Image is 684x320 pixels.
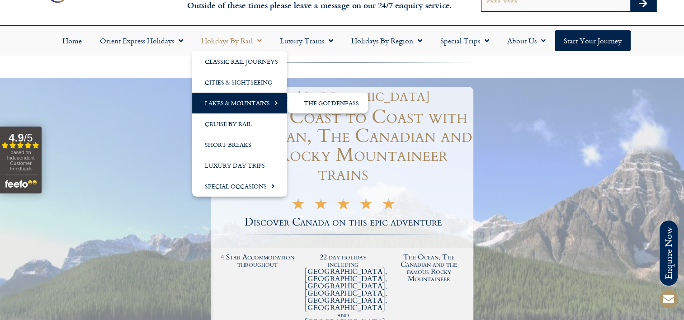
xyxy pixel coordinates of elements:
a: Start your Journey [555,30,631,51]
i: ★ [359,201,373,211]
a: Luxury Day Trips [192,155,287,176]
a: Short Breaks [192,134,287,155]
h2: 4 Star Accommodation throughout [219,254,296,268]
h1: Canada Coast to Coast with The Ocean, The Canadian and The Rocky Mountaineer trains [213,108,473,184]
a: Cruise by Rail [192,113,287,134]
i: ★ [336,201,350,211]
a: Lakes & Mountains [192,93,287,113]
h1: Diverse [GEOGRAPHIC_DATA] [218,91,469,103]
i: ★ [314,201,328,211]
h2: Discover Canada on this epic adventure [213,217,473,228]
a: Special Trips [431,30,498,51]
ul: Holidays by Rail [192,51,287,197]
nav: Menu [5,30,679,51]
a: The GoldenPass [288,93,368,113]
i: ★ [291,201,305,211]
div: 5/5 [291,198,396,211]
a: Home [53,30,91,51]
a: Classic Rail Journeys [192,51,287,72]
a: Special Occasions [192,176,287,197]
a: About Us [498,30,555,51]
a: Cities & Sightseeing [192,72,287,93]
i: ★ [382,201,396,211]
a: Holidays by Region [342,30,431,51]
h2: The Ocean, The Canadian and the famous Rocky Mountaineer [391,254,467,282]
a: Holidays by Rail [192,30,271,51]
ul: Lakes & Mountains [288,93,368,113]
a: Luxury Trains [271,30,342,51]
a: Orient Express Holidays [91,30,192,51]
